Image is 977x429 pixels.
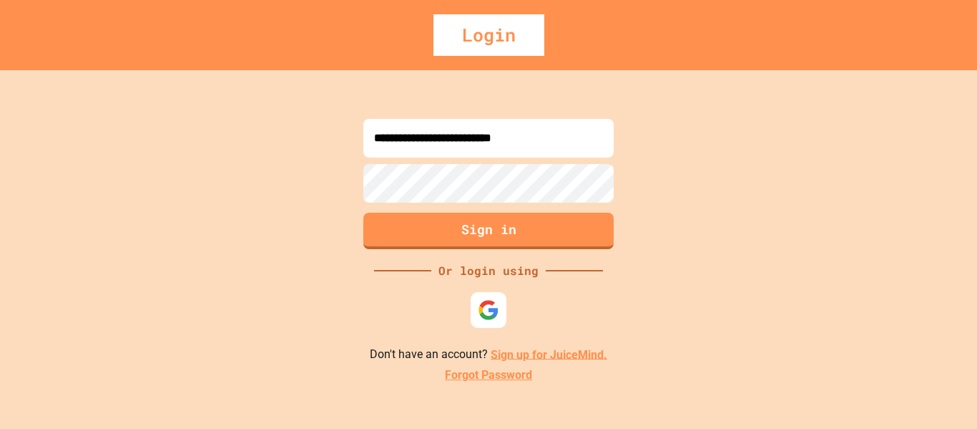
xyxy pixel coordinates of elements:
a: Forgot Password [445,367,532,384]
a: Sign up for JuiceMind. [491,347,607,361]
div: Or login using [431,262,546,279]
div: Login [433,14,544,56]
button: Sign in [363,213,614,249]
img: google-icon.svg [478,299,499,321]
p: Don't have an account? [370,346,607,364]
